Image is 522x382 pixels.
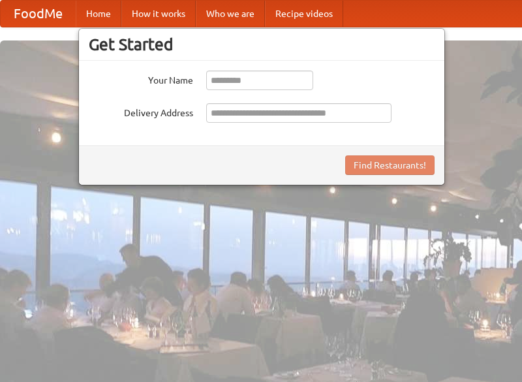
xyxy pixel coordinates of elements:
a: Who we are [196,1,265,27]
label: Delivery Address [89,103,193,119]
h3: Get Started [89,35,435,54]
a: FoodMe [1,1,76,27]
a: How it works [121,1,196,27]
label: Your Name [89,71,193,87]
a: Home [76,1,121,27]
button: Find Restaurants! [345,155,435,175]
a: Recipe videos [265,1,343,27]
